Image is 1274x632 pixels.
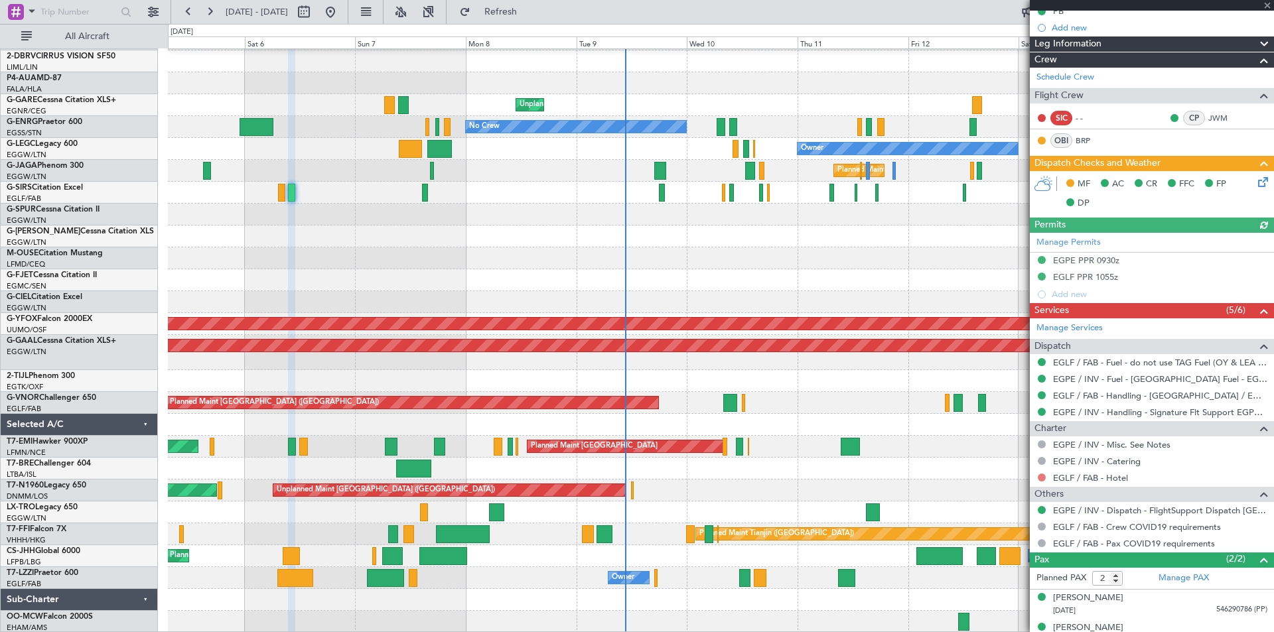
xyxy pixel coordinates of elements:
span: Refresh [473,7,529,17]
div: Tue 9 [577,36,687,48]
input: Trip Number [40,2,117,22]
span: G-SIRS [7,184,32,192]
span: T7-N1960 [7,481,44,489]
span: G-JAGA [7,162,37,170]
a: EGPE / INV - Misc. See Notes [1053,439,1170,450]
a: EGGW/LTN [7,347,46,357]
div: Fri 5 [134,36,245,48]
a: LFMD/CEQ [7,259,45,269]
a: T7-EMIHawker 900XP [7,438,88,446]
span: G-LEGC [7,140,35,148]
a: EGTK/OXF [7,382,43,392]
a: EGGW/LTN [7,237,46,247]
a: LTBA/ISL [7,470,36,479]
a: G-SPURCessna Citation II [7,206,100,214]
span: Services [1034,303,1069,318]
div: Add new [1052,22,1267,33]
a: EGLF / FAB - Hotel [1053,472,1128,483]
div: Unplanned Maint [PERSON_NAME] [520,95,640,115]
a: FALA/HLA [7,84,42,94]
span: 2-TIJL [7,372,29,380]
a: G-JAGAPhenom 300 [7,162,84,170]
div: [DATE] [171,27,193,38]
a: EGGW/LTN [7,303,46,313]
span: (2/2) [1226,552,1245,566]
span: G-YFOX [7,315,37,323]
a: CS-JHHGlobal 6000 [7,547,80,555]
a: G-SIRSCitation Excel [7,184,83,192]
div: Wed 10 [687,36,798,48]
div: SIC [1050,111,1072,125]
label: Planned PAX [1036,572,1086,585]
a: T7-BREChallenger 604 [7,460,91,468]
div: Owner [801,139,823,158]
a: G-GARECessna Citation XLS+ [7,96,116,104]
a: LFMN/NCE [7,448,46,458]
a: LIML/LIN [7,62,38,72]
div: Mon 8 [466,36,577,48]
span: T7-BRE [7,460,34,468]
span: Pax [1034,552,1049,568]
span: 546290786 (PP) [1216,604,1267,615]
span: Dispatch Checks and Weather [1034,156,1161,171]
a: G-CIELCitation Excel [7,293,82,301]
div: Sun 7 [355,36,466,48]
span: G-SPUR [7,206,36,214]
a: EGLF/FAB [7,579,41,589]
div: Planned Maint Tianjin ([GEOGRAPHIC_DATA]) [699,524,854,544]
a: EGPE / INV - Catering [1053,456,1141,467]
div: Fri 12 [908,36,1019,48]
div: - - [1076,112,1105,124]
span: FFC [1179,178,1194,191]
span: G-GARE [7,96,37,104]
a: EGLF/FAB [7,404,41,414]
span: Charter [1034,421,1066,436]
a: EGLF/FAB [7,194,41,204]
a: EGPE / INV - Fuel - [GEOGRAPHIC_DATA] Fuel - EGPE / INV [1053,373,1267,385]
span: [DATE] - [DATE] [226,6,288,18]
div: PB [1053,5,1064,17]
a: EGGW/LTN [7,172,46,182]
div: Planned Maint [GEOGRAPHIC_DATA] ([GEOGRAPHIC_DATA]) [837,160,1046,180]
a: G-[PERSON_NAME]Cessna Citation XLS [7,227,154,235]
a: T7-LZZIPraetor 600 [7,569,78,577]
div: Thu 11 [798,36,908,48]
a: LX-TROLegacy 650 [7,503,78,511]
span: G-ENRG [7,118,38,126]
button: Refresh [453,1,533,23]
span: Flight Crew [1034,88,1084,103]
div: Planned Maint [GEOGRAPHIC_DATA] [531,436,658,456]
a: VHHH/HKG [7,535,46,545]
span: Dispatch [1034,339,1071,354]
span: OO-MCW [7,613,43,621]
span: T7-LZZI [7,569,34,577]
span: G-[PERSON_NAME] [7,227,80,235]
a: EGSS/STN [7,128,42,138]
a: EGPE / INV - Handling - Signature Flt Support EGPE / INV [1053,407,1267,418]
span: AC [1112,178,1124,191]
span: Leg Information [1034,36,1101,52]
span: Crew [1034,52,1057,68]
a: Schedule Crew [1036,71,1094,84]
a: EGGW/LTN [7,513,46,523]
a: 2-TIJLPhenom 300 [7,372,75,380]
a: G-FJETCessna Citation II [7,271,97,279]
a: P4-AUAMD-87 [7,74,62,82]
button: All Aircraft [15,26,144,47]
a: G-LEGCLegacy 600 [7,140,78,148]
a: OO-MCWFalcon 2000S [7,613,93,621]
a: G-VNORChallenger 650 [7,394,96,402]
div: OBI [1050,133,1072,148]
a: EGGW/LTN [7,150,46,160]
a: EGMC/SEN [7,281,46,291]
a: EGNR/CEG [7,106,46,116]
span: FP [1216,178,1226,191]
a: T7-N1960Legacy 650 [7,481,86,489]
span: (5/6) [1226,303,1245,317]
span: 2-DBRV [7,52,36,60]
a: G-YFOXFalcon 2000EX [7,315,92,323]
a: DNMM/LOS [7,491,48,501]
a: EGPE / INV - Dispatch - FlightSupport Dispatch [GEOGRAPHIC_DATA] [1053,505,1267,516]
div: Sat 13 [1019,36,1129,48]
a: EGLF / FAB - Crew COVID19 requirements [1053,521,1221,533]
